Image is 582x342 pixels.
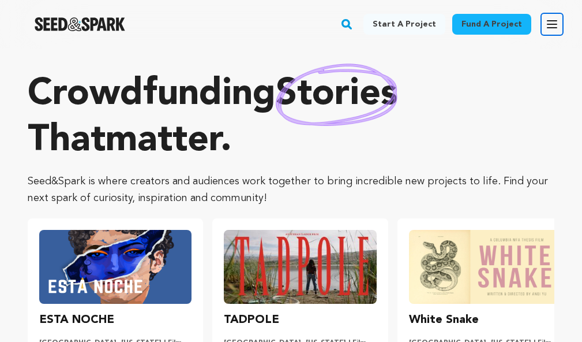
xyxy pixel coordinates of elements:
h3: White Snake [409,311,479,329]
a: Fund a project [452,14,531,35]
img: TADPOLE image [224,230,376,304]
h3: TADPOLE [224,311,279,329]
img: White Snake image [409,230,561,304]
p: Crowdfunding that . [28,72,554,164]
span: matter [106,122,220,159]
img: ESTA NOCHE image [39,230,192,304]
p: Seed&Spark is where creators and audiences work together to bring incredible new projects to life... [28,173,554,207]
h3: ESTA NOCHE [39,311,114,329]
a: Seed&Spark Homepage [35,17,125,31]
img: hand sketched image [276,64,397,127]
img: Seed&Spark Logo Dark Mode [35,17,125,31]
a: Start a project [363,14,445,35]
